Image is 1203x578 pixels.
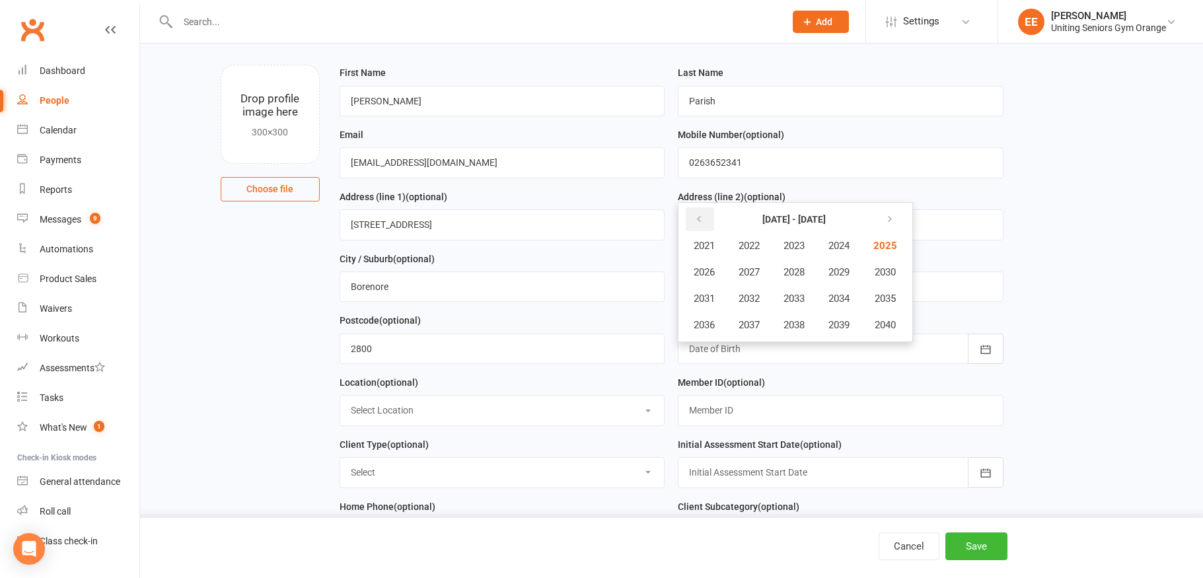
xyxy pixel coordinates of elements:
input: City / Suburb [340,271,665,302]
div: Payments [40,155,81,165]
span: 2032 [739,293,760,305]
span: 2028 [784,266,805,278]
button: Choose file [221,177,320,201]
button: Cancel [879,532,939,560]
span: 2039 [828,319,850,331]
label: Last Name [678,65,723,80]
div: Roll call [40,506,71,517]
div: EE [1018,9,1044,35]
button: 2038 [772,312,816,338]
spang: (optional) [379,315,421,326]
a: Calendar [17,116,139,145]
span: 2029 [828,266,850,278]
a: Workouts [17,324,139,353]
span: 2031 [694,293,715,305]
input: Search... [174,13,776,31]
button: 2040 [862,312,908,338]
span: 2022 [739,240,760,252]
input: First Name [340,86,665,116]
label: Initial Assessment Start Date [678,437,842,452]
spang: (optional) [394,501,435,512]
label: Client Type [340,437,429,452]
span: Add [816,17,832,27]
span: 1 [94,421,104,432]
spang: (optional) [387,439,429,450]
a: Messages 9 [17,205,139,235]
label: Location [340,375,418,390]
a: Waivers [17,294,139,324]
span: 2037 [739,319,760,331]
button: 2037 [727,312,771,338]
a: Reports [17,175,139,205]
div: Dashboard [40,65,85,76]
button: 2023 [772,233,816,258]
input: Member ID [678,395,1003,425]
label: Home Phone [340,499,435,514]
a: Assessments [17,353,139,383]
button: Add [793,11,849,33]
button: 2035 [862,286,908,311]
span: 2021 [694,240,715,252]
button: 2028 [772,260,816,285]
div: People [40,95,69,106]
label: City / Suburb [340,252,435,266]
a: People [17,86,139,116]
spang: (optional) [406,192,447,202]
span: 2026 [694,266,715,278]
a: Dashboard [17,56,139,86]
button: 2031 [682,286,726,311]
div: Class check-in [40,536,98,546]
button: 2027 [727,260,771,285]
span: 2024 [828,240,850,252]
spang: (optional) [758,501,799,512]
span: 2036 [694,319,715,331]
a: Product Sales [17,264,139,294]
a: Tasks [17,383,139,413]
div: General attendance [40,476,120,487]
span: 2033 [784,293,805,305]
a: General attendance kiosk mode [17,467,139,497]
div: [PERSON_NAME] [1051,10,1166,22]
span: 2038 [784,319,805,331]
div: Messages [40,214,81,225]
a: Class kiosk mode [17,526,139,556]
label: Address (line 2) [678,190,785,204]
spang: (optional) [744,192,785,202]
button: 2026 [682,260,726,285]
input: Address (line 1) [340,209,665,240]
a: Automations [17,235,139,264]
button: 2022 [727,233,771,258]
button: 2034 [817,286,861,311]
span: 2030 [875,266,896,278]
span: 2035 [875,293,896,305]
spang: (optional) [393,254,435,264]
div: Product Sales [40,273,96,284]
button: 2021 [682,233,726,258]
span: 2027 [739,266,760,278]
span: 2025 [873,240,897,252]
div: Automations [40,244,93,254]
button: 2030 [862,260,908,285]
label: Member ID [678,375,765,390]
spang: (optional) [723,377,765,388]
input: Postcode [340,334,665,364]
label: Mobile Number [678,127,784,142]
spang: (optional) [800,439,842,450]
div: Calendar [40,125,77,135]
button: 2029 [817,260,861,285]
label: Postcode [340,313,421,328]
div: Uniting Seniors Gym Orange [1051,22,1166,34]
div: Reports [40,184,72,195]
div: Assessments [40,363,105,373]
span: 2023 [784,240,805,252]
strong: [DATE] - [DATE] [762,214,826,225]
input: Email [340,147,665,178]
button: 2033 [772,286,816,311]
div: Tasks [40,392,63,403]
button: 2024 [817,233,861,258]
span: 2040 [875,319,896,331]
button: 2032 [727,286,771,311]
input: Mobile Number [678,147,1003,178]
button: 2039 [817,312,861,338]
div: Waivers [40,303,72,314]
